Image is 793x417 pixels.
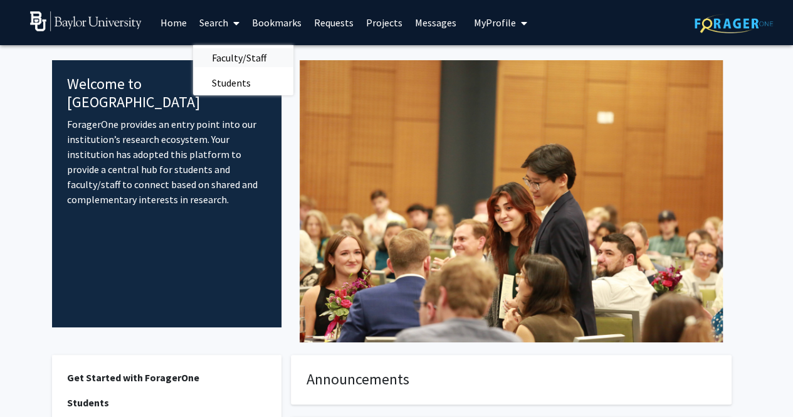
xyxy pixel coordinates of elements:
a: Messages [409,1,463,45]
a: Projects [360,1,409,45]
a: Requests [308,1,360,45]
img: Cover Image [300,60,723,342]
span: My Profile [474,16,516,29]
a: Home [154,1,193,45]
img: ForagerOne Logo [695,14,773,33]
iframe: Chat [9,361,53,408]
img: Baylor University Logo [30,11,142,31]
h4: Announcements [307,371,716,389]
span: Faculty/Staff [193,45,285,70]
a: Bookmarks [246,1,308,45]
p: ForagerOne provides an entry point into our institution’s research ecosystem. Your institution ha... [67,117,267,207]
a: Faculty/Staff [193,48,293,67]
a: Students [193,73,293,92]
span: Students [193,70,270,95]
strong: Students [67,396,109,409]
a: Search [193,1,246,45]
strong: Get Started with ForagerOne [67,371,199,384]
h4: Welcome to [GEOGRAPHIC_DATA] [67,75,267,112]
